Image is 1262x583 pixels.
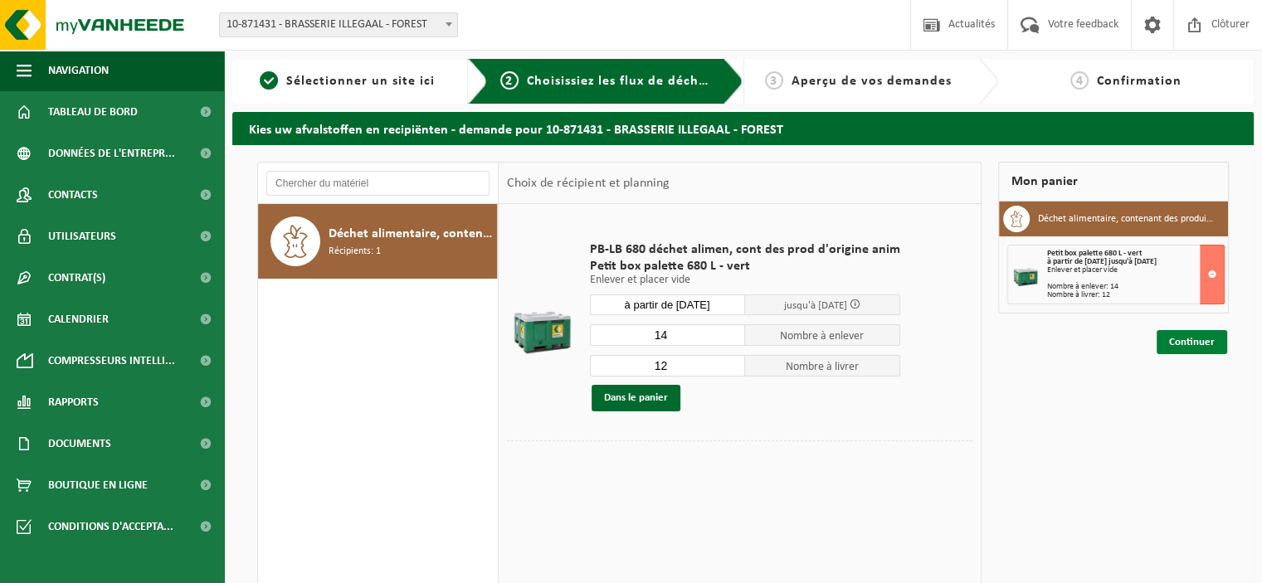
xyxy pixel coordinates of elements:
[48,257,105,299] span: Contrat(s)
[48,340,175,381] span: Compresseurs intelli...
[241,71,455,91] a: 1Sélectionner un site ici
[1047,283,1224,291] div: Nombre à enlever: 14
[1070,71,1089,90] span: 4
[1157,330,1227,354] a: Continuer
[1097,75,1182,88] span: Confirmation
[219,12,458,37] span: 10-871431 - BRASSERIE ILLEGAAL - FOREST
[48,91,138,133] span: Tableau de bord
[745,324,900,346] span: Nombre à enlever
[745,355,900,377] span: Nombre à livrer
[220,13,457,36] span: 10-871431 - BRASSERIE ILLEGAAL - FOREST
[1038,206,1216,232] h3: Déchet alimentaire, contenant des produits d'origine animale, non emballé, catégorie 3
[232,112,1254,144] h2: Kies uw afvalstoffen en recipiënten - demande pour 10-871431 - BRASSERIE ILLEGAAL - FOREST
[792,75,952,88] span: Aperçu de vos demandes
[266,171,490,196] input: Chercher du matériel
[765,71,783,90] span: 3
[590,258,900,274] span: Petit box palette 680 L - vert
[258,204,498,279] button: Déchet alimentaire, contenant des produits d'origine animale, non emballé, catégorie 3 Récipients: 1
[590,294,745,315] input: Sélectionnez date
[500,71,519,90] span: 2
[48,216,116,257] span: Utilisateurs
[1047,249,1142,258] span: Petit box palette 680 L - vert
[998,162,1229,202] div: Mon panier
[48,506,173,547] span: Conditions d'accepta...
[260,71,278,90] span: 1
[48,299,109,340] span: Calendrier
[48,423,111,464] span: Documents
[48,50,109,91] span: Navigation
[784,300,847,311] span: jusqu'à [DATE]
[1047,257,1157,266] strong: à partir de [DATE] jusqu'à [DATE]
[1047,266,1224,274] div: Enlever et placer vide
[48,133,175,174] span: Données de l'entrepr...
[48,174,98,216] span: Contacts
[590,241,900,258] span: PB-LB 680 déchet alimen, cont des prod d'origine anim
[592,385,680,411] button: Dans le panier
[590,274,900,286] p: Enlever et placer vide
[48,464,148,506] span: Boutique en ligne
[48,381,99,423] span: Rapports
[1047,291,1224,299] div: Nombre à livrer: 12
[286,75,435,88] span: Sélectionner un site ici
[329,244,381,260] span: Récipients: 1
[527,75,803,88] span: Choisissiez les flux de déchets et récipients
[499,163,677,204] div: Choix de récipient et planning
[329,224,493,244] span: Déchet alimentaire, contenant des produits d'origine animale, non emballé, catégorie 3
